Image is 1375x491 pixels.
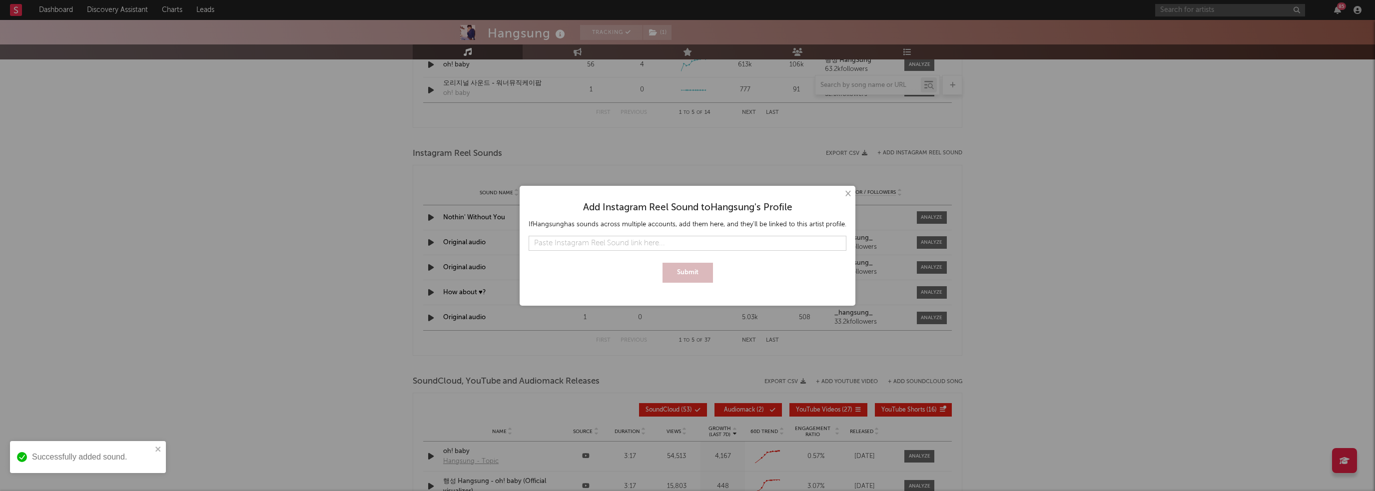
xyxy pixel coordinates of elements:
[155,445,162,455] button: close
[529,220,846,230] div: If Hangsung has sounds across multiple accounts, add them here, and they'll be linked to this art...
[663,263,713,283] button: Submit
[32,451,152,463] div: Successfully added sound.
[529,236,846,251] input: Paste Instagram Reel Sound link here...
[842,188,853,199] button: ×
[529,202,846,214] div: Add Instagram Reel Sound to Hangsung 's Profile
